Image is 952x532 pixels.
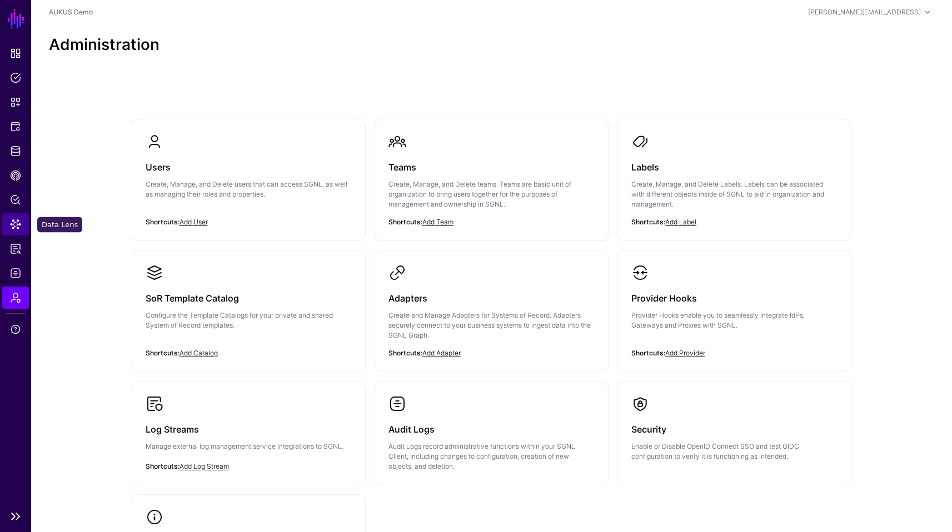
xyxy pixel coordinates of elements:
span: Protected Systems [10,121,21,132]
a: Add Team [422,218,453,226]
a: LabelsCreate, Manage, and Delete Labels. Labels can be associated with different objects inside o... [618,119,851,240]
a: AdaptersCreate and Manage Adapters for Systems of Record. Adapters securely connect to your busin... [375,250,608,372]
p: Provider Hooks enable you to seamlessly integrate IdPs, Gateways and Proxies with SGNL. [631,310,838,330]
a: Reports [2,238,29,260]
strong: Shortcuts: [388,218,422,226]
span: Admin [10,292,21,303]
a: Dashboard [2,42,29,64]
p: Create, Manage, and Delete users that can access SGNL, as well as managing their roles and proper... [146,179,352,199]
span: Identity Data Fabric [10,145,21,157]
h3: Security [631,421,838,437]
p: Create and Manage Adapters for Systems of Record. Adapters securely connect to your business syst... [388,310,595,340]
h3: Provider Hooks [631,290,838,306]
p: Manage external log management service integrations to SGNL. [146,441,352,451]
a: Provider HooksProvider Hooks enable you to seamlessly integrate IdPs, Gateways and Proxies with S... [618,250,851,362]
a: Protected Systems [2,116,29,138]
p: Enable or Disable OpenID Connect SSO and test OIDC configuration to verify it is functioning as i... [631,441,838,461]
div: [PERSON_NAME][EMAIL_ADDRESS] [808,7,921,17]
span: CAEP Hub [10,170,21,181]
span: Data Lens [10,219,21,230]
a: Add Adapter [422,349,461,357]
a: Add Catalog [180,349,218,357]
h3: SoR Template Catalog [146,290,352,306]
p: Configure the Template Catalogs for your private and shared System of Record templates. [146,310,352,330]
a: Add Log Stream [180,462,229,470]
a: Logs [2,262,29,284]
a: TeamsCreate, Manage, and Delete teams. Teams are basic unit of organization to bring users togeth... [375,119,608,240]
a: Policy Lens [2,189,29,211]
a: UsersCreate, Manage, and Delete users that can access SGNL, as well as managing their roles and p... [132,119,365,230]
strong: Shortcuts: [631,218,665,226]
a: AUKUS Demo [49,8,93,16]
a: Log StreamsManage external log management service integrations to SGNL. [132,382,365,483]
strong: Shortcuts: [146,349,180,357]
span: Support [10,324,21,335]
p: Audit Logs record administrative functions within your SGNL Client, including changes to configur... [388,441,595,471]
h3: Users [146,159,352,175]
h3: Teams [388,159,595,175]
a: Audit LogsAudit Logs record administrative functions within your SGNL Client, including changes t... [375,382,608,485]
h2: Administration [49,36,934,54]
h3: Audit Logs [388,421,595,437]
a: SGNL [7,7,26,31]
a: Add User [180,218,208,226]
h3: Adapters [388,290,595,306]
a: Policies [2,67,29,89]
span: Snippets [10,97,21,108]
strong: Shortcuts: [146,218,180,226]
h3: Labels [631,159,838,175]
a: Add Label [665,218,696,226]
strong: Shortcuts: [631,349,665,357]
a: SoR Template CatalogConfigure the Template Catalogs for your private and shared System of Record ... [132,250,365,362]
span: Logs [10,268,21,279]
a: Snippets [2,91,29,113]
a: Admin [2,287,29,309]
span: Dashboard [10,48,21,59]
h3: Log Streams [146,421,352,437]
span: Policies [10,72,21,83]
strong: Shortcuts: [388,349,422,357]
strong: Shortcuts: [146,462,180,470]
a: CAEP Hub [2,164,29,187]
a: SecurityEnable or Disable OpenID Connect SSO and test OIDC configuration to verify it is function... [618,382,851,475]
span: Reports [10,243,21,254]
div: Data Lens [37,217,82,233]
a: Add Provider [665,349,705,357]
span: Policy Lens [10,194,21,205]
p: Create, Manage, and Delete teams. Teams are basic unit of organization to bring users together fo... [388,179,595,209]
a: Data Lens [2,213,29,235]
a: Identity Data Fabric [2,140,29,162]
p: Create, Manage, and Delete Labels. Labels can be associated with different objects inside of SGNL... [631,179,838,209]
